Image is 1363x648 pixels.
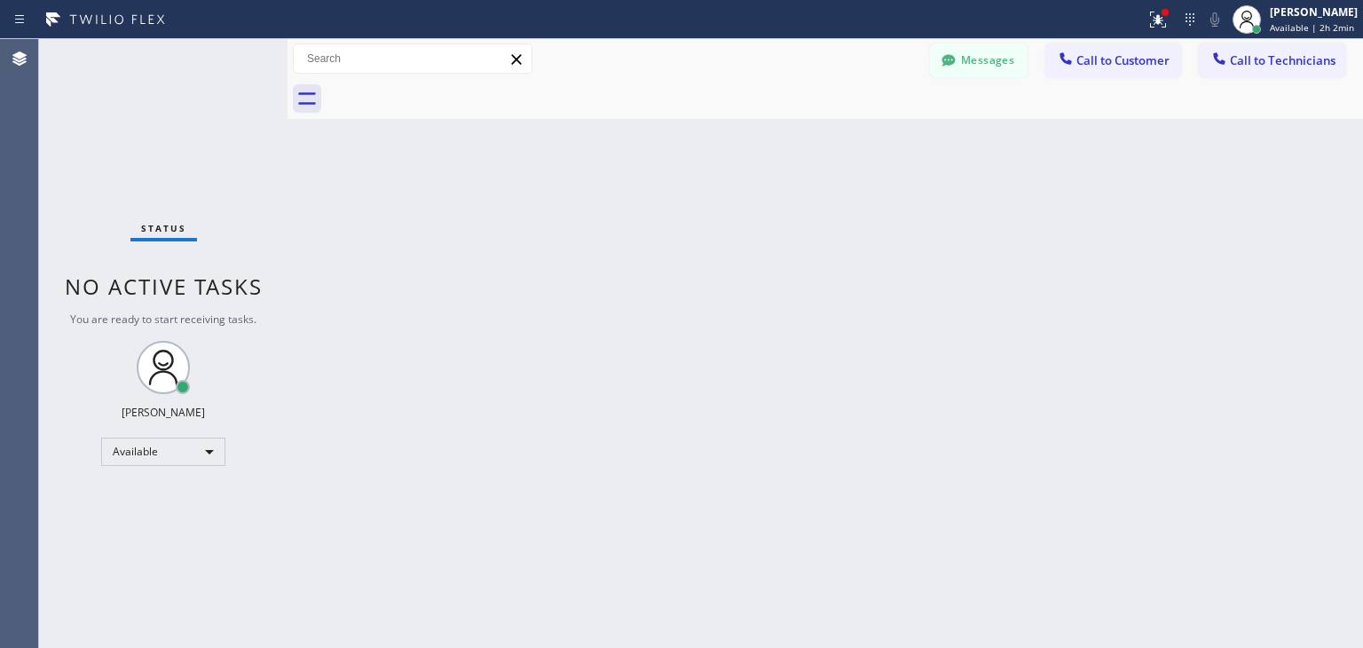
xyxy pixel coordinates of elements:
span: Call to Customer [1076,52,1170,68]
span: You are ready to start receiving tasks. [70,312,256,327]
button: Mute [1202,7,1227,32]
div: [PERSON_NAME] [1270,4,1358,20]
span: Call to Technicians [1230,52,1335,68]
div: Available [101,438,225,466]
button: Messages [930,43,1028,77]
span: No active tasks [65,272,263,301]
input: Search [294,44,532,73]
div: [PERSON_NAME] [122,405,205,420]
button: Call to Customer [1045,43,1181,77]
button: Call to Technicians [1199,43,1345,77]
span: Status [141,222,186,234]
span: Available | 2h 2min [1270,21,1354,34]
